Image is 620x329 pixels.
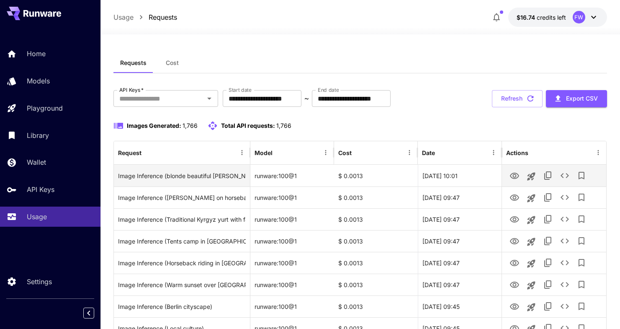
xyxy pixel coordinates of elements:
button: See details [556,189,573,206]
label: Start date [229,86,252,93]
p: Settings [27,277,52,287]
div: 23 Aug, 2025 09:47 [418,274,502,295]
a: Usage [113,12,134,22]
div: Click to copy prompt [118,209,246,230]
button: See details [556,254,573,271]
button: $16.7435FW [508,8,607,27]
div: Cost [338,149,352,156]
button: Sort [142,147,154,158]
span: Images Generated: [127,122,181,129]
div: Collapse sidebar [90,306,100,321]
button: View Image [506,189,523,206]
div: $ 0.0013 [334,230,418,252]
button: Menu [488,147,499,158]
div: $ 0.0013 [334,295,418,317]
div: runware:100@1 [250,295,334,317]
button: View Image [506,276,523,293]
button: View Image [506,254,523,271]
button: Sort [273,147,285,158]
div: $ 0.0013 [334,165,418,187]
button: See details [556,276,573,293]
button: Menu [236,147,248,158]
div: 23 Aug, 2025 09:45 [418,295,502,317]
button: Launch in playground [523,190,540,207]
span: $16.74 [517,14,537,21]
div: runware:100@1 [250,208,334,230]
button: View Image [506,167,523,184]
button: View Image [506,232,523,249]
div: FW [573,11,585,23]
p: API Keys [27,184,54,194]
button: See details [556,298,573,315]
button: Sort [436,147,448,158]
div: runware:100@1 [250,187,334,208]
button: Menu [320,147,332,158]
span: Requests [120,59,147,67]
div: 23 Aug, 2025 09:47 [418,208,502,230]
div: $ 0.0013 [334,274,418,295]
button: Add to library [573,298,590,315]
div: runware:100@1 [250,274,334,295]
button: Add to library [573,211,590,228]
p: ~ [304,93,309,104]
button: Copy TaskUUID [540,298,556,315]
button: Add to library [573,233,590,249]
div: Actions [506,149,528,156]
div: runware:100@1 [250,230,334,252]
p: Usage [27,212,47,222]
button: Add to library [573,254,590,271]
button: Copy TaskUUID [540,189,556,206]
button: Copy TaskUUID [540,233,556,249]
button: Launch in playground [523,233,540,250]
div: runware:100@1 [250,252,334,274]
div: Click to copy prompt [118,274,246,295]
button: Launch in playground [523,212,540,228]
button: Copy TaskUUID [540,211,556,228]
button: Launch in playground [523,168,540,185]
p: Wallet [27,157,46,167]
div: Click to copy prompt [118,231,246,252]
span: Total API requests: [221,122,275,129]
div: Click to copy prompt [118,187,246,208]
p: Home [27,49,46,59]
button: Launch in playground [523,255,540,272]
span: 1,766 [276,122,291,129]
div: Click to copy prompt [118,296,246,317]
button: Add to library [573,276,590,293]
button: Refresh [492,90,543,107]
div: Click to copy prompt [118,252,246,274]
button: Collapse sidebar [83,308,94,319]
button: Copy TaskUUID [540,276,556,293]
button: Add to library [573,167,590,184]
div: 23 Aug, 2025 09:47 [418,230,502,252]
button: Launch in playground [523,277,540,294]
button: Copy TaskUUID [540,254,556,271]
div: 23 Aug, 2025 09:47 [418,252,502,274]
span: 1,766 [183,122,198,129]
button: View Image [506,298,523,315]
button: Launch in playground [523,299,540,316]
button: Add to library [573,189,590,206]
button: See details [556,167,573,184]
div: Click to copy prompt [118,165,246,187]
button: Export CSV [546,90,607,107]
div: Date [422,149,435,156]
span: Cost [166,59,179,67]
div: 23 Aug, 2025 09:47 [418,187,502,208]
div: $ 0.0013 [334,208,418,230]
div: 23 Aug, 2025 10:01 [418,165,502,187]
label: End date [318,86,339,93]
p: Library [27,130,49,140]
div: runware:100@1 [250,165,334,187]
nav: breadcrumb [113,12,177,22]
a: Requests [149,12,177,22]
p: Playground [27,103,63,113]
div: $ 0.0013 [334,187,418,208]
label: API Keys [119,86,144,93]
div: Model [255,149,273,156]
button: Sort [352,147,364,158]
button: See details [556,233,573,249]
button: Copy TaskUUID [540,167,556,184]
